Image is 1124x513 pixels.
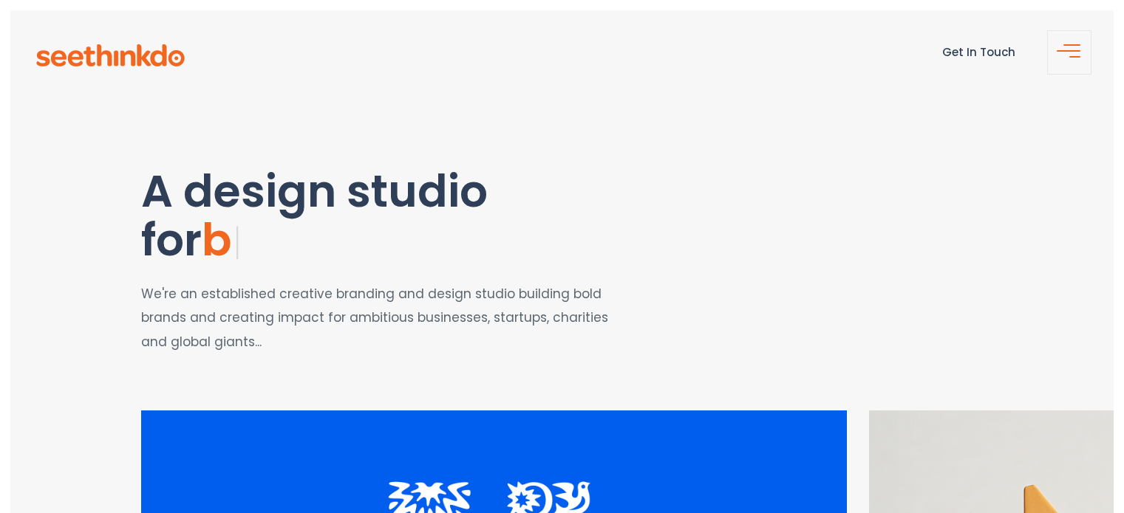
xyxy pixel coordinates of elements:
[234,216,242,269] span: |
[141,282,624,354] p: We're an established creative branding and design studio building bold brands and creating impact...
[36,44,185,66] img: see-think-do-logo.png
[141,167,695,267] h1: A design studio for
[942,44,1015,60] a: Get In Touch
[202,209,236,271] span: b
